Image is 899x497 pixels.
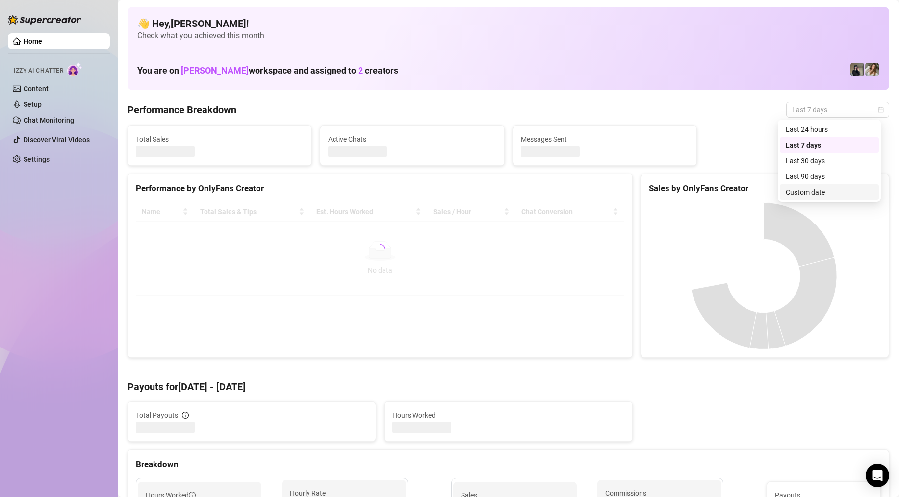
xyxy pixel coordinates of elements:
div: Sales by OnlyFans Creator [649,182,881,195]
a: Discover Viral Videos [24,136,90,144]
span: 2 [358,65,363,75]
a: Content [24,85,49,93]
div: Breakdown [136,458,881,471]
h4: 👋 Hey, [PERSON_NAME] ! [137,17,879,30]
span: Messages Sent [521,134,689,145]
div: Last 90 days [786,171,873,182]
div: Open Intercom Messenger [866,464,889,487]
span: Izzy AI Chatter [14,66,63,75]
a: Settings [24,155,50,163]
img: logo-BBDzfeDw.svg [8,15,81,25]
div: Last 7 days [780,137,879,153]
a: Setup [24,100,42,108]
span: Last 7 days [792,102,883,117]
img: Paige [865,63,879,76]
a: Chat Monitoring [24,116,74,124]
div: Last 30 days [786,155,873,166]
div: Last 7 days [786,140,873,150]
span: Total Payouts [136,410,178,421]
img: Anna [850,63,864,76]
div: Last 24 hours [780,122,879,137]
div: Last 30 days [780,153,879,169]
span: Active Chats [328,134,496,145]
div: Custom date [780,184,879,200]
span: Check what you achieved this month [137,30,879,41]
div: Performance by OnlyFans Creator [136,182,624,195]
div: Custom date [786,187,873,198]
h1: You are on workspace and assigned to creators [137,65,398,76]
span: [PERSON_NAME] [181,65,249,75]
span: Hours Worked [392,410,624,421]
a: Home [24,37,42,45]
h4: Payouts for [DATE] - [DATE] [128,380,889,394]
div: Last 90 days [780,169,879,184]
span: calendar [878,107,884,113]
span: info-circle [182,412,189,419]
h4: Performance Breakdown [128,103,236,117]
span: loading [373,242,387,255]
img: AI Chatter [67,62,82,76]
span: Total Sales [136,134,304,145]
div: Last 24 hours [786,124,873,135]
